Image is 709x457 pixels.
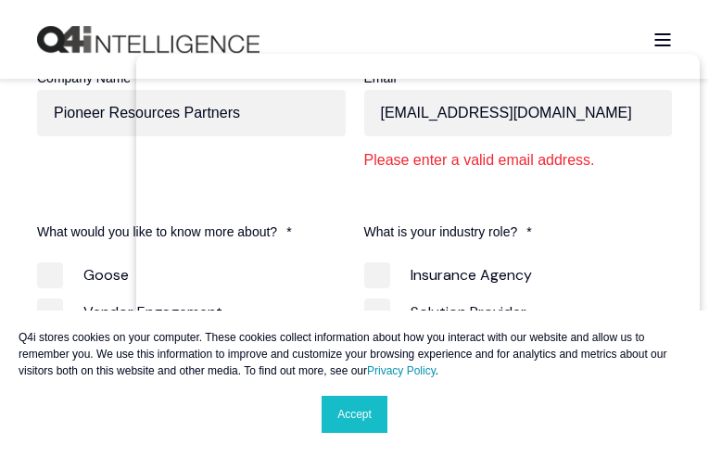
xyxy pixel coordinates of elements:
iframe: Popup CTA [136,54,700,448]
img: Q4intelligence, LLC logo [37,26,260,54]
a: Privacy Policy [367,364,436,377]
span: Vendor Engagement [37,300,222,324]
span: What would you like to know more about? [37,224,277,239]
a: Back to Home [37,26,260,54]
p: Q4i stores cookies on your computer. These cookies collect information about how you interact wit... [19,329,690,379]
a: Open Burger Menu [644,24,681,56]
a: Accept [322,396,387,433]
span: Goose [37,263,129,286]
